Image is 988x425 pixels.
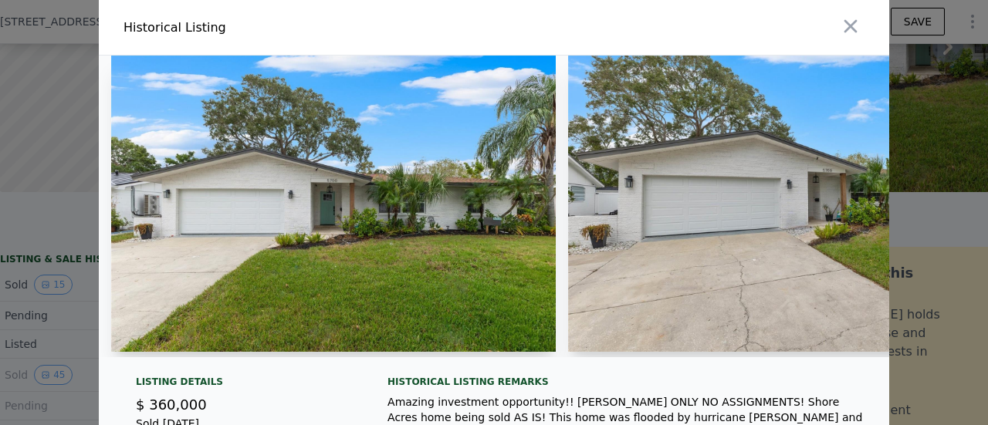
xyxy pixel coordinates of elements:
div: Historical Listing [123,19,488,37]
div: Historical Listing remarks [387,376,864,388]
div: Listing Details [136,376,350,394]
img: Property Img [111,56,556,352]
span: $ 360,000 [136,396,207,413]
